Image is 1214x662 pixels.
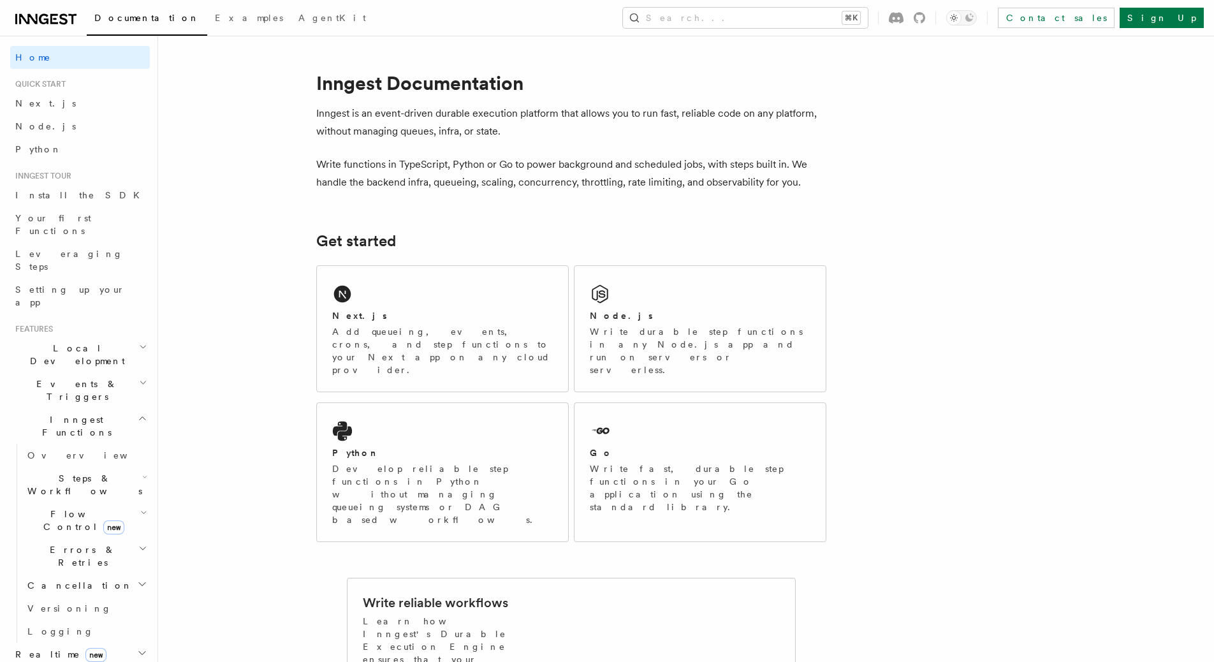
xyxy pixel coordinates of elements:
span: new [85,648,106,662]
span: Events & Triggers [10,378,139,403]
p: Add queueing, events, crons, and step functions to your Next app on any cloud provider. [332,325,553,376]
a: Overview [22,444,150,467]
h2: Next.js [332,309,387,322]
span: new [103,520,124,534]
a: Leveraging Steps [10,242,150,278]
span: Cancellation [22,579,133,592]
a: Get started [316,232,396,250]
a: Home [10,46,150,69]
span: Inngest Functions [10,413,138,439]
span: Next.js [15,98,76,108]
a: Node.js [10,115,150,138]
a: Install the SDK [10,184,150,207]
span: Documentation [94,13,200,23]
span: Your first Functions [15,213,91,236]
span: Overview [27,450,159,460]
span: Install the SDK [15,190,147,200]
h2: Python [332,446,379,459]
button: Search...⌘K [623,8,868,28]
a: Examples [207,4,291,34]
button: Toggle dark mode [946,10,977,26]
p: Write durable step functions in any Node.js app and run on servers or serverless. [590,325,810,376]
a: Setting up your app [10,278,150,314]
span: Realtime [10,648,106,661]
h2: Write reliable workflows [363,594,508,612]
a: AgentKit [291,4,374,34]
div: Inngest Functions [10,444,150,643]
span: Node.js [15,121,76,131]
a: GoWrite fast, durable step functions in your Go application using the standard library. [574,402,826,542]
h1: Inngest Documentation [316,71,826,94]
span: Home [15,51,51,64]
a: Sign Up [1120,8,1204,28]
h2: Go [590,446,613,459]
h2: Node.js [590,309,653,322]
span: Inngest tour [10,171,71,181]
a: Contact sales [998,8,1115,28]
a: Python [10,138,150,161]
span: Python [15,144,62,154]
p: Write functions in TypeScript, Python or Go to power background and scheduled jobs, with steps bu... [316,156,826,191]
button: Flow Controlnew [22,503,150,538]
span: Flow Control [22,508,140,533]
button: Local Development [10,337,150,372]
button: Errors & Retries [22,538,150,574]
a: Next.jsAdd queueing, events, crons, and step functions to your Next app on any cloud provider. [316,265,569,392]
span: Quick start [10,79,66,89]
button: Events & Triggers [10,372,150,408]
button: Cancellation [22,574,150,597]
span: Errors & Retries [22,543,138,569]
span: Examples [215,13,283,23]
a: Your first Functions [10,207,150,242]
span: Setting up your app [15,284,125,307]
kbd: ⌘K [842,11,860,24]
span: AgentKit [298,13,366,23]
span: Logging [27,626,94,636]
span: Versioning [27,603,112,614]
span: Steps & Workflows [22,472,142,497]
span: Features [10,324,53,334]
span: Leveraging Steps [15,249,123,272]
span: Local Development [10,342,139,367]
p: Develop reliable step functions in Python without managing queueing systems or DAG based workflows. [332,462,553,526]
button: Inngest Functions [10,408,150,444]
p: Inngest is an event-driven durable execution platform that allows you to run fast, reliable code ... [316,105,826,140]
a: Documentation [87,4,207,36]
a: Next.js [10,92,150,115]
a: Logging [22,620,150,643]
p: Write fast, durable step functions in your Go application using the standard library. [590,462,810,513]
a: Versioning [22,597,150,620]
a: PythonDevelop reliable step functions in Python without managing queueing systems or DAG based wo... [316,402,569,542]
a: Node.jsWrite durable step functions in any Node.js app and run on servers or serverless. [574,265,826,392]
button: Steps & Workflows [22,467,150,503]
